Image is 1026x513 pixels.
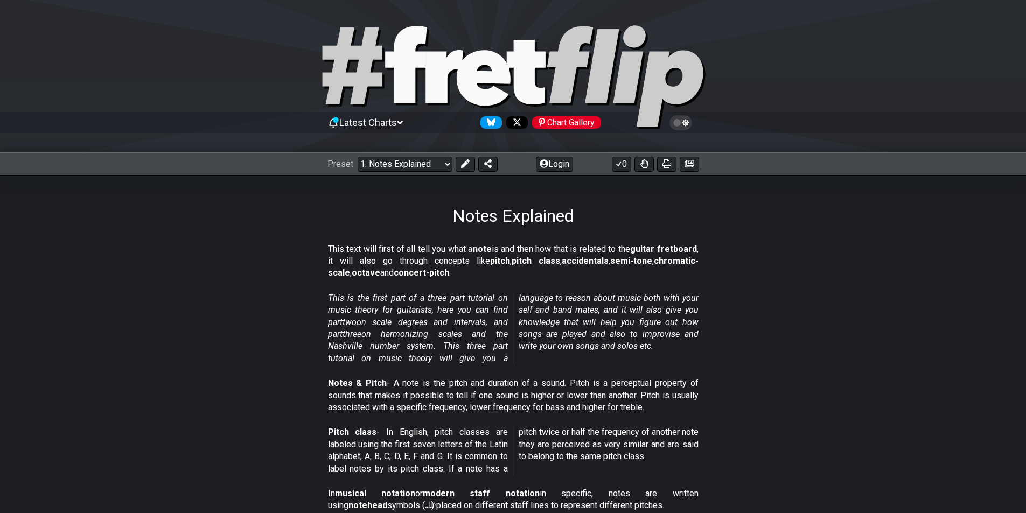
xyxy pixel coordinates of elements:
strong: pitch class [512,256,560,266]
strong: notehead [348,500,387,510]
a: Follow #fretflip at Bluesky [476,116,502,129]
button: Toggle Dexterity for all fretkits [634,157,654,172]
span: Preset [327,159,353,169]
h1: Notes Explained [452,206,574,226]
button: Login [536,157,573,172]
span: Toggle light / dark theme [675,118,687,128]
button: Share Preset [478,157,498,172]
button: Create image [680,157,699,172]
strong: musical notation [335,488,415,498]
p: In or in specific, notes are written using symbols (𝅝 𝅗𝅥 𝅘𝅥 𝅘𝅥𝅮) placed on different staff lines to r... [328,488,699,512]
em: This is the first part of a three part tutorial on music theory for guitarists, here you can find... [328,293,699,363]
a: #fretflip at Pinterest [528,116,601,129]
span: three [343,329,361,339]
span: two [343,317,357,327]
p: - A note is the pitch and duration of a sound. Pitch is a perceptual property of sounds that make... [328,377,699,413]
strong: accidentals [562,256,609,266]
div: Chart Gallery [532,116,601,129]
strong: modern staff notation [423,488,540,498]
strong: pitch [490,256,510,266]
p: - In English, pitch classes are labeled using the first seven letters of the Latin alphabet, A, B... [328,426,699,475]
strong: semi-tone [610,256,652,266]
button: Print [657,157,676,172]
strong: octave [352,268,380,278]
strong: concert-pitch [394,268,449,278]
span: Latest Charts [339,117,397,128]
p: This text will first of all tell you what a is and then how that is related to the , it will also... [328,243,699,279]
strong: note [473,244,492,254]
a: Follow #fretflip at X [502,116,528,129]
strong: Pitch class [328,427,377,437]
strong: Notes & Pitch [328,378,387,388]
button: 0 [612,157,631,172]
button: Edit Preset [456,157,475,172]
select: Preset [358,157,452,172]
strong: guitar fretboard [630,244,697,254]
